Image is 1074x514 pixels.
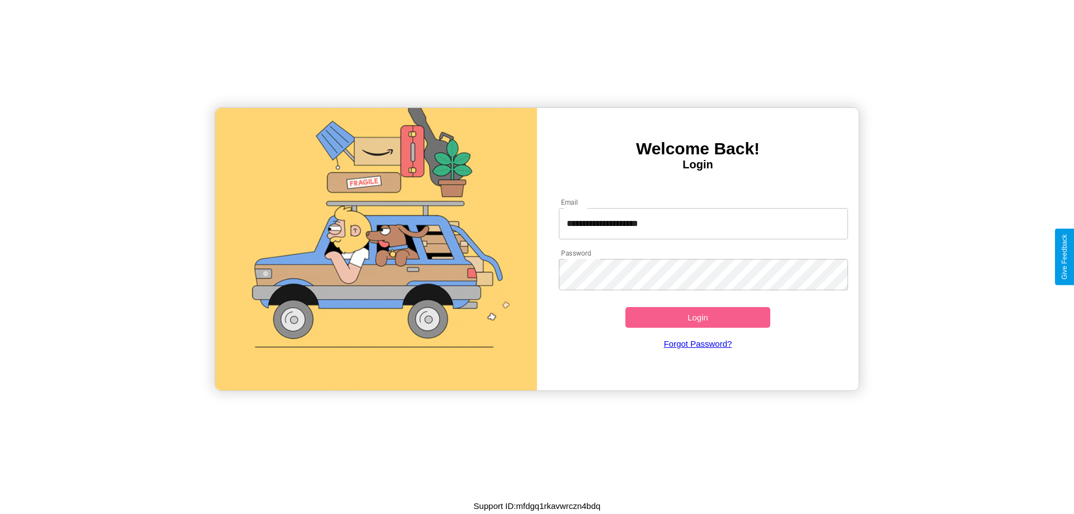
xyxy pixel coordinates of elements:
h4: Login [537,158,859,171]
button: Login [625,307,770,328]
a: Forgot Password? [553,328,843,360]
p: Support ID: mfdgq1rkavwrczn4bdq [474,498,601,513]
h3: Welcome Back! [537,139,859,158]
label: Password [561,248,591,258]
img: gif [215,108,537,390]
div: Give Feedback [1061,234,1068,280]
label: Email [561,197,578,207]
